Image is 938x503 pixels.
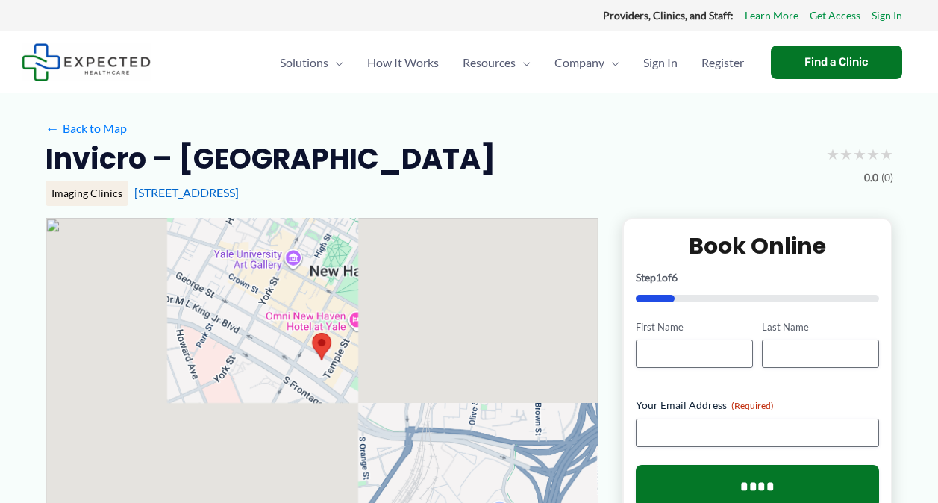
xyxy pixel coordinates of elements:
span: ★ [853,140,866,168]
span: ★ [866,140,880,168]
span: Resources [463,37,516,89]
span: Menu Toggle [328,37,343,89]
span: (Required) [731,400,774,411]
a: Sign In [872,6,902,25]
span: ★ [880,140,893,168]
span: Sign In [643,37,678,89]
h2: Book Online [636,231,880,260]
span: ★ [826,140,839,168]
span: 6 [672,271,678,284]
h2: Invicro – [GEOGRAPHIC_DATA] [46,140,495,177]
a: CompanyMenu Toggle [543,37,631,89]
span: Company [554,37,604,89]
span: ← [46,121,60,135]
a: [STREET_ADDRESS] [134,185,239,199]
span: Solutions [280,37,328,89]
span: 0.0 [864,168,878,187]
a: ←Back to Map [46,117,127,140]
div: Imaging Clinics [46,181,128,206]
span: Register [701,37,744,89]
a: SolutionsMenu Toggle [268,37,355,89]
label: Your Email Address [636,398,880,413]
a: Find a Clinic [771,46,902,79]
a: Get Access [810,6,860,25]
label: Last Name [762,320,879,334]
span: Menu Toggle [516,37,531,89]
a: ResourcesMenu Toggle [451,37,543,89]
p: Step of [636,272,880,283]
a: Register [690,37,756,89]
span: ★ [839,140,853,168]
label: First Name [636,320,753,334]
span: (0) [881,168,893,187]
nav: Primary Site Navigation [268,37,756,89]
a: Sign In [631,37,690,89]
span: Menu Toggle [604,37,619,89]
strong: Providers, Clinics, and Staff: [603,9,734,22]
a: Learn More [745,6,798,25]
img: Expected Healthcare Logo - side, dark font, small [22,43,151,81]
a: How It Works [355,37,451,89]
span: How It Works [367,37,439,89]
span: 1 [656,271,662,284]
